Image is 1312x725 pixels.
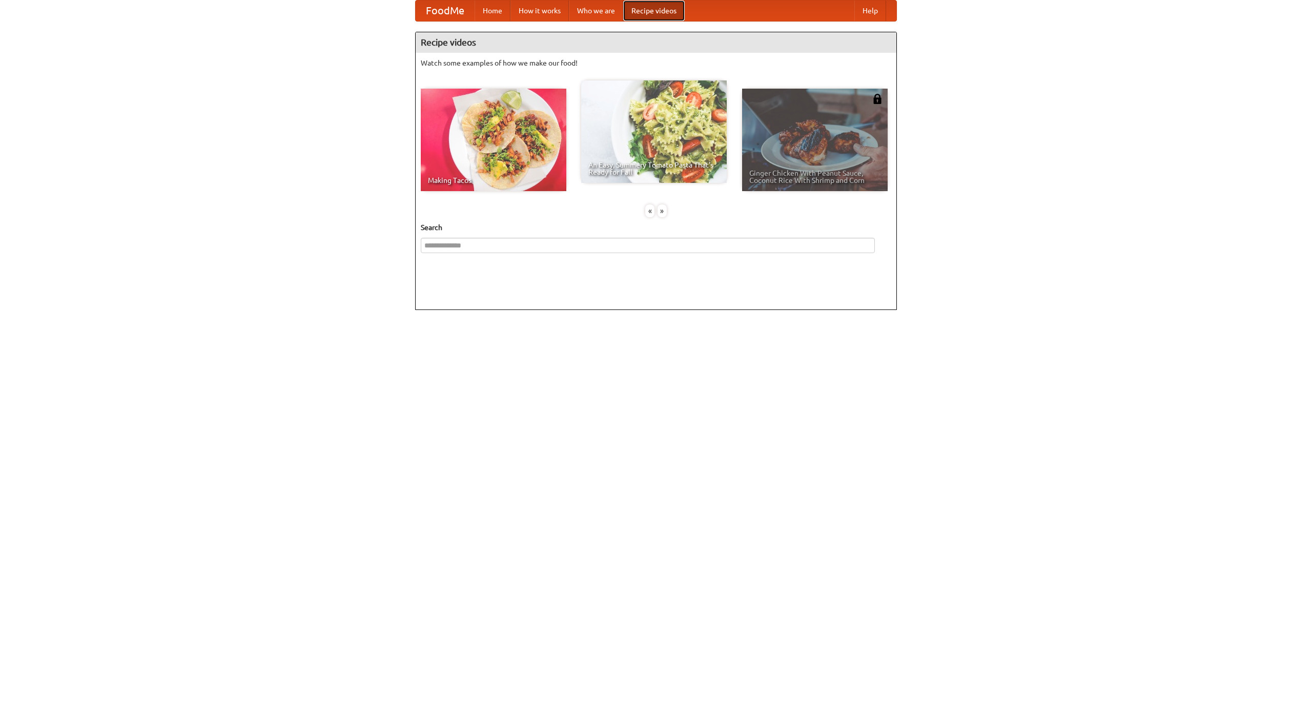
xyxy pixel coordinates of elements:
span: An Easy, Summery Tomato Pasta That's Ready for Fall [588,161,720,176]
a: Help [854,1,886,21]
h4: Recipe videos [416,32,896,53]
a: Home [475,1,510,21]
p: Watch some examples of how we make our food! [421,58,891,68]
div: » [658,204,667,217]
span: Making Tacos [428,177,559,184]
h5: Search [421,222,891,233]
img: 483408.png [872,94,883,104]
div: « [645,204,654,217]
a: Recipe videos [623,1,685,21]
a: Making Tacos [421,89,566,191]
a: Who we are [569,1,623,21]
a: How it works [510,1,569,21]
a: FoodMe [416,1,475,21]
a: An Easy, Summery Tomato Pasta That's Ready for Fall [581,80,727,183]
